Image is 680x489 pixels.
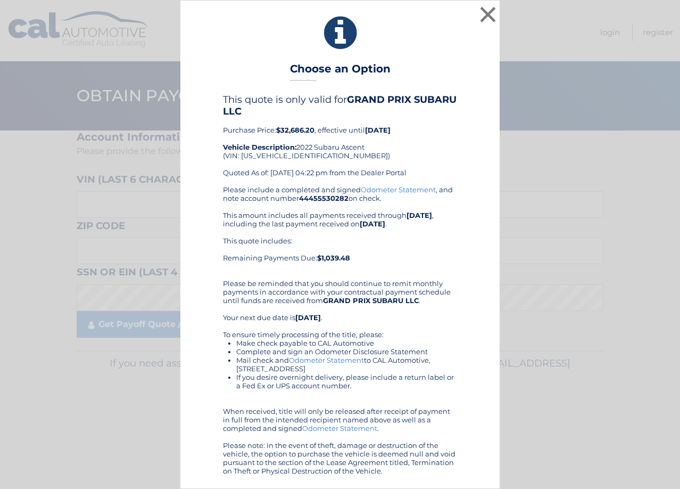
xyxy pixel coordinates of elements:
[295,313,321,322] b: [DATE]
[223,94,457,117] b: GRAND PRIX SUBARU LLC
[276,126,314,134] b: $32,686.20
[361,185,436,194] a: Odometer Statement
[223,185,457,475] div: Please include a completed and signed , and note account number on check. This amount includes al...
[323,296,419,305] b: GRAND PRIX SUBARU LLC
[236,373,457,390] li: If you desire overnight delivery, please include a return label or a Fed Ex or UPS account number.
[302,424,377,433] a: Odometer Statement
[223,94,457,117] h4: This quote is only valid for
[317,254,350,262] b: $1,039.48
[223,94,457,185] div: Purchase Price: , effective until 2022 Subaru Ascent (VIN: [US_VEHICLE_IDENTIFICATION_NUMBER]) Qu...
[360,219,385,228] b: [DATE]
[236,347,457,356] li: Complete and sign an Odometer Disclosure Statement
[290,62,391,81] h3: Choose an Option
[289,356,364,364] a: Odometer Statement
[223,143,296,151] strong: Vehicle Description:
[236,339,457,347] li: Make check payable to CAL Automotive
[477,4,499,25] button: ×
[223,237,457,271] div: This quote includes: Remaining Payments Due:
[299,194,349,202] b: 44455530282
[236,356,457,373] li: Mail check and to CAL Automotive, [STREET_ADDRESS]
[365,126,391,134] b: [DATE]
[407,211,432,219] b: [DATE]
